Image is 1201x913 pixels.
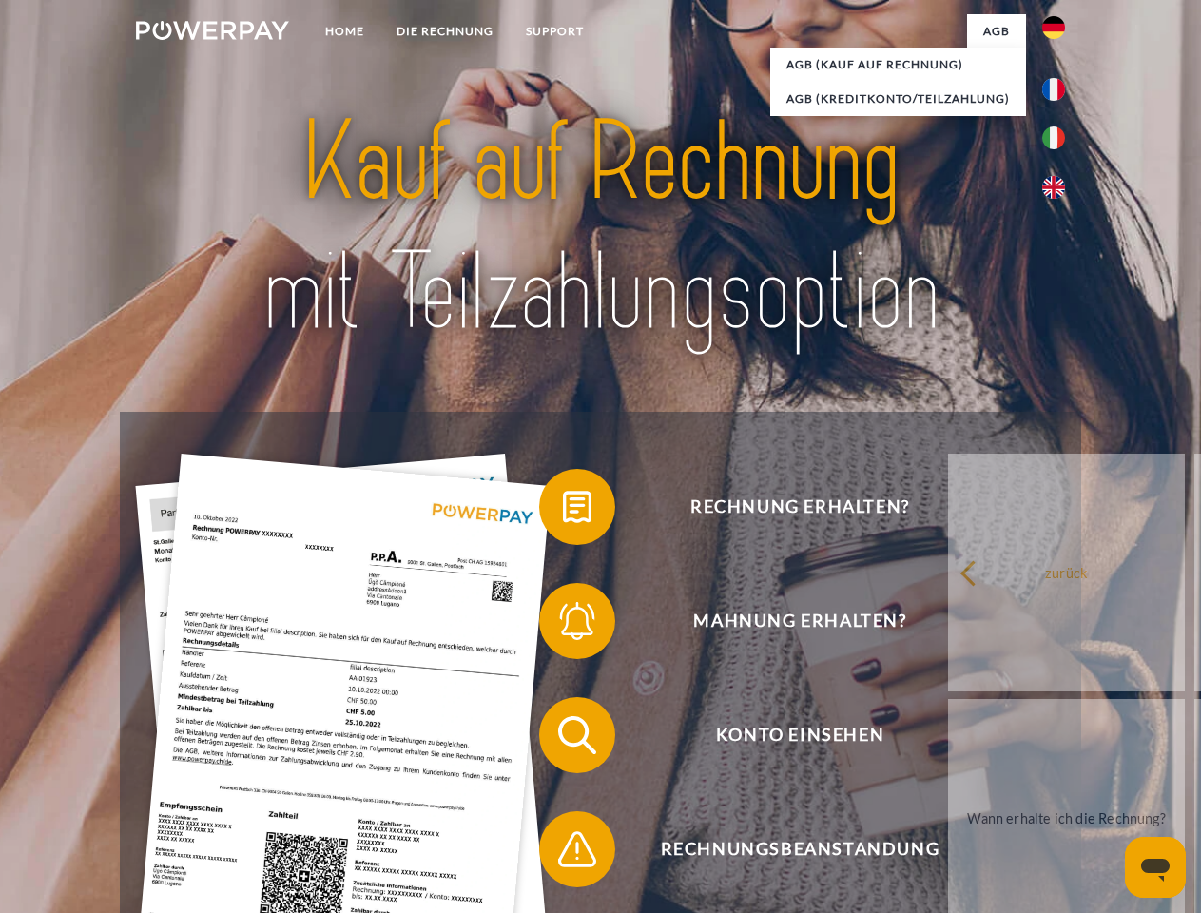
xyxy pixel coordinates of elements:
[553,826,601,873] img: qb_warning.svg
[553,711,601,759] img: qb_search.svg
[309,14,380,49] a: Home
[539,811,1034,887] button: Rechnungsbeanstandung
[959,805,1173,830] div: Wann erhalte ich die Rechnung?
[567,469,1033,545] span: Rechnung erhalten?
[380,14,510,49] a: DIE RECHNUNG
[1125,837,1186,898] iframe: Schaltfläche zum Öffnen des Messaging-Fensters
[567,697,1033,773] span: Konto einsehen
[967,14,1026,49] a: agb
[182,91,1019,364] img: title-powerpay_de.svg
[959,559,1173,585] div: zurück
[553,597,601,645] img: qb_bell.svg
[1042,176,1065,199] img: en
[567,811,1033,887] span: Rechnungsbeanstandung
[567,583,1033,659] span: Mahnung erhalten?
[553,483,601,531] img: qb_bill.svg
[770,48,1026,82] a: AGB (Kauf auf Rechnung)
[539,583,1034,659] button: Mahnung erhalten?
[510,14,600,49] a: SUPPORT
[1042,126,1065,149] img: it
[539,697,1034,773] button: Konto einsehen
[1042,78,1065,101] img: fr
[1042,16,1065,39] img: de
[136,21,289,40] img: logo-powerpay-white.svg
[770,82,1026,116] a: AGB (Kreditkonto/Teilzahlung)
[539,469,1034,545] button: Rechnung erhalten?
